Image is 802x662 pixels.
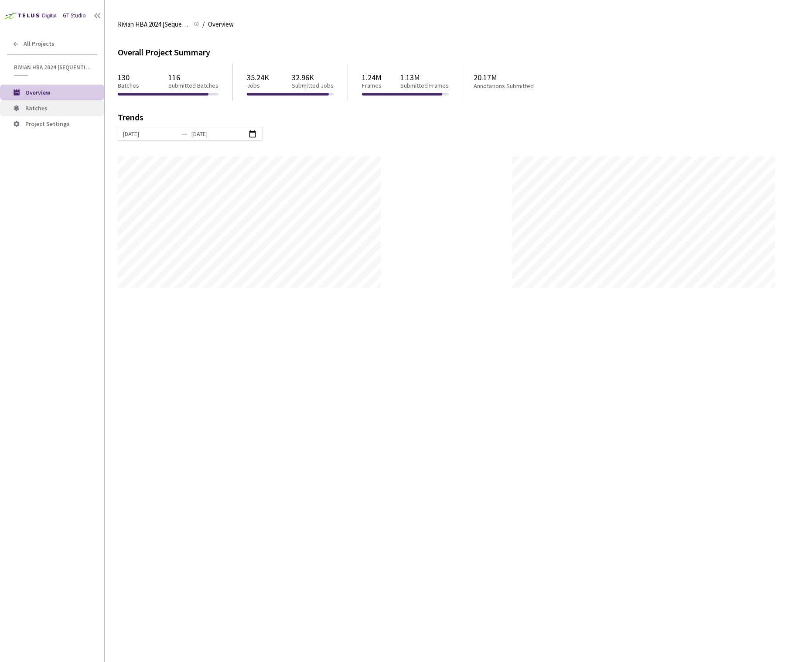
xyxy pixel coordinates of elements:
[202,19,205,30] li: /
[208,19,234,30] span: Overview
[118,82,139,89] p: Batches
[118,45,789,59] div: Overall Project Summary
[181,130,188,137] span: to
[118,113,777,127] div: Trends
[292,82,334,89] p: Submitted Jobs
[24,40,55,48] span: All Projects
[168,73,218,82] p: 116
[168,82,218,89] p: Submitted Batches
[25,89,50,96] span: Overview
[63,11,86,20] div: GT Studio
[14,64,92,71] span: Rivian HBA 2024 [Sequential]
[118,19,188,30] span: Rivian HBA 2024 [Sequential]
[474,82,568,90] p: Annotations Submitted
[25,104,48,112] span: Batches
[123,129,177,139] input: Start date
[247,82,269,89] p: Jobs
[181,130,188,137] span: swap-right
[474,73,568,82] p: 20.17M
[362,82,382,89] p: Frames
[362,73,382,82] p: 1.24M
[247,73,269,82] p: 35.24K
[400,73,449,82] p: 1.13M
[400,82,449,89] p: Submitted Frames
[292,73,334,82] p: 32.96K
[118,73,139,82] p: 130
[25,120,70,128] span: Project Settings
[191,129,246,139] input: End date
